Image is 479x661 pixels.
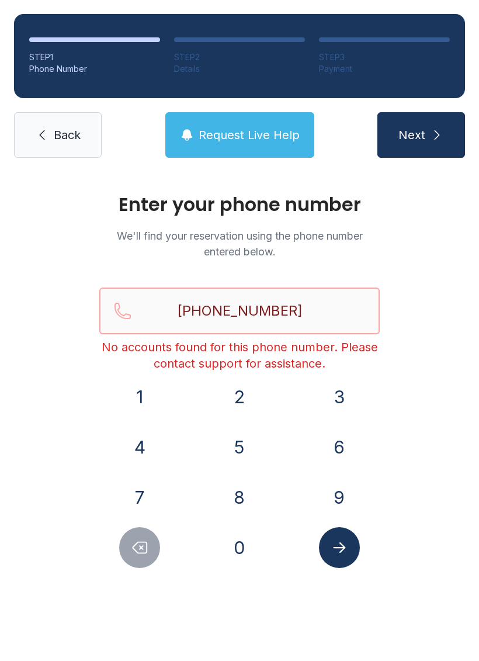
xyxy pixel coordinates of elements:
button: 3 [319,376,360,417]
button: 9 [319,477,360,518]
button: 4 [119,427,160,468]
button: 1 [119,376,160,417]
div: Phone Number [29,63,160,75]
button: 5 [219,427,260,468]
button: 2 [219,376,260,417]
button: 0 [219,527,260,568]
span: Back [54,127,81,143]
span: Next [398,127,425,143]
div: Details [174,63,305,75]
span: Request Live Help [199,127,300,143]
p: We'll find your reservation using the phone number entered below. [99,228,380,259]
button: Delete number [119,527,160,568]
div: STEP 2 [174,51,305,63]
button: 6 [319,427,360,468]
h1: Enter your phone number [99,195,380,214]
div: STEP 1 [29,51,160,63]
input: Reservation phone number [99,288,380,334]
div: No accounts found for this phone number. Please contact support for assistance. [99,339,380,372]
div: STEP 3 [319,51,450,63]
button: Submit lookup form [319,527,360,568]
button: 8 [219,477,260,518]
button: 7 [119,477,160,518]
div: Payment [319,63,450,75]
